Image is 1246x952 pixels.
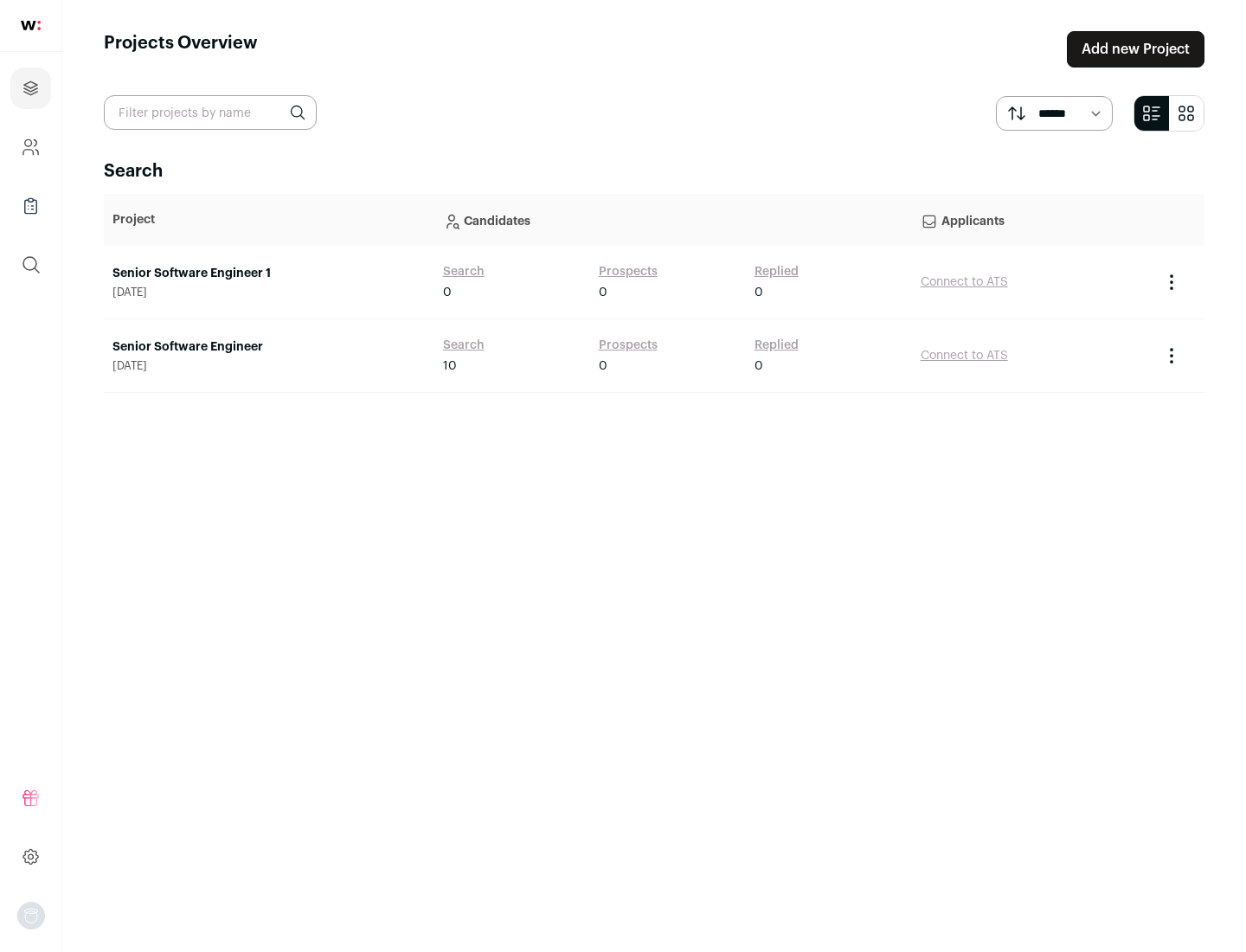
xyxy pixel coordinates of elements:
[599,357,607,375] span: 0
[21,21,41,30] img: wellfound-shorthand-0d5821cbd27db2630d0214b213865d53afaa358527fdda9d0ea32b1df1b89c2c.svg
[755,357,763,375] span: 0
[755,337,799,354] a: Replied
[599,337,658,354] a: Prospects
[599,263,658,280] a: Prospects
[10,126,51,168] a: Company and ATS Settings
[1161,272,1182,293] button: Project Actions
[104,31,258,68] h1: Projects Overview
[104,159,1204,183] h2: Search
[755,284,763,301] span: 0
[1161,345,1182,366] button: Project Actions
[104,95,317,130] input: Filter projects by name
[112,265,426,282] a: Senior Software Engineer 1
[443,284,452,301] span: 0
[10,185,51,227] a: Company Lists
[921,276,1008,288] a: Connect to ATS
[755,263,799,280] a: Replied
[921,203,1144,237] p: Applicants
[443,357,457,375] span: 10
[443,203,903,237] p: Candidates
[112,286,426,299] span: [DATE]
[17,902,45,929] button: Open dropdown
[112,359,426,373] span: [DATE]
[599,284,607,301] span: 0
[17,902,45,929] img: nopic.png
[10,68,51,109] a: Projects
[921,350,1008,362] a: Connect to ATS
[443,337,485,354] a: Search
[112,338,426,356] a: Senior Software Engineer
[112,211,426,228] p: Project
[1067,31,1204,68] a: Add new Project
[443,263,485,280] a: Search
